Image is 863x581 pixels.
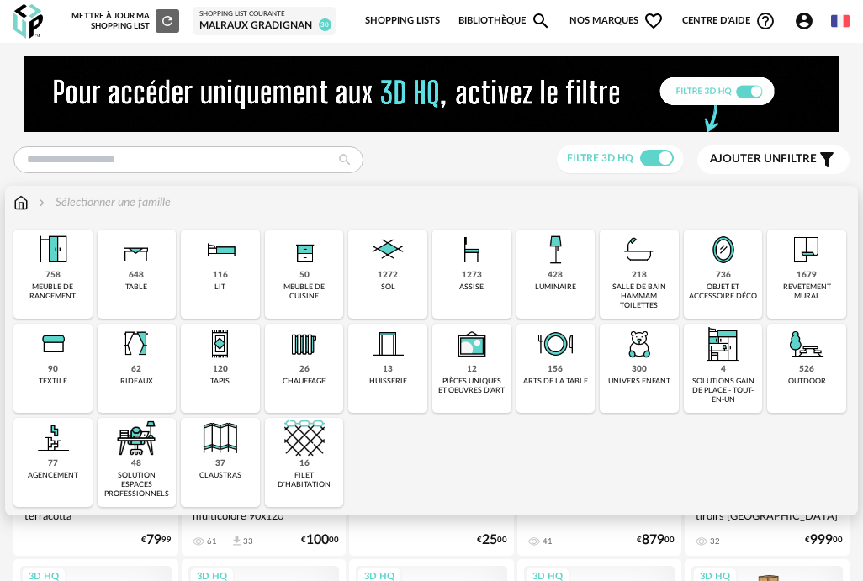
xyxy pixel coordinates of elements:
span: Centre d'aideHelp Circle Outline icon [682,11,776,31]
div: 156 [548,364,563,375]
img: Rangement.png [284,230,325,270]
div: 218 [632,270,647,281]
div: salle de bain hammam toilettes [605,283,674,311]
img: Salle%20de%20bain.png [619,230,659,270]
div: 1272 [378,270,398,281]
div: 41 [543,536,553,547]
img: Meuble%20de%20rangement.png [33,230,73,270]
span: Ajouter un [710,153,781,165]
span: filtre [710,152,817,166]
img: Assise.png [452,230,492,270]
div: 116 [213,270,228,281]
img: Sol.png [368,230,408,270]
div: 62 [131,364,141,375]
span: 879 [642,535,664,546]
span: Nos marques [569,3,664,39]
div: meuble de rangement [19,283,87,302]
div: tapis [210,377,230,386]
div: luminaire [535,283,576,292]
div: 32 [710,536,720,547]
div: pièces uniques et oeuvres d'art [437,377,506,396]
img: filet.png [284,418,325,458]
span: Filter icon [817,150,837,170]
img: Outdoor.png [786,324,827,364]
div: Shopping List courante [199,10,329,18]
img: Textile.png [33,324,73,364]
div: 13 [383,364,393,375]
div: univers enfant [608,377,670,386]
img: svg+xml;base64,PHN2ZyB3aWR0aD0iMTYiIGhlaWdodD0iMTYiIHZpZXdCb3g9IjAgMCAxNiAxNiIgZmlsbD0ibm9uZSIgeG... [35,194,49,211]
div: 526 [799,364,814,375]
div: revêtement mural [772,283,841,302]
div: € 00 [637,535,675,546]
div: 90 [48,364,58,375]
span: 25 [482,535,497,546]
span: 100 [306,535,329,546]
div: rideaux [120,377,153,386]
div: Mettre à jour ma Shopping List [71,9,179,33]
img: NEW%20NEW%20HQ%20NEW_V1.gif [24,56,839,132]
div: € 99 [141,535,172,546]
div: 48 [131,458,141,469]
div: table [125,283,147,292]
span: Heart Outline icon [643,11,664,31]
div: 1679 [797,270,817,281]
div: 736 [716,270,731,281]
div: 50 [299,270,310,281]
div: arts de la table [523,377,588,386]
span: Filtre 3D HQ [567,153,633,163]
div: agencement [28,471,78,480]
div: meuble de cuisine [270,283,339,302]
div: sol [381,283,395,292]
div: 37 [215,458,225,469]
img: fr [831,12,850,30]
div: assise [459,283,484,292]
div: 300 [632,364,647,375]
div: € 00 [805,535,843,546]
img: Cloison.png [200,418,241,458]
div: 77 [48,458,58,469]
span: Account Circle icon [794,11,822,31]
img: Luminaire.png [535,230,575,270]
div: claustras [199,471,241,480]
div: chauffage [283,377,326,386]
div: textile [39,377,67,386]
button: Ajouter unfiltre Filter icon [697,145,850,174]
div: 16 [299,458,310,469]
a: Shopping List courante Malraux Gradignan 30 [199,10,329,32]
span: Help Circle Outline icon [755,11,776,31]
span: 79 [146,535,161,546]
img: Papier%20peint.png [786,230,827,270]
a: Shopping Lists [365,3,440,39]
span: Magnify icon [531,11,551,31]
img: Rideaux.png [116,324,156,364]
div: 758 [45,270,61,281]
span: 30 [319,18,331,31]
span: Account Circle icon [794,11,814,31]
div: € 00 [301,535,339,546]
div: 26 [299,364,310,375]
div: 648 [129,270,144,281]
img: Literie.png [200,230,241,270]
img: Miroir.png [703,230,744,270]
div: Malraux Gradignan [199,19,329,33]
img: UniqueOeuvre.png [452,324,492,364]
img: svg+xml;base64,PHN2ZyB3aWR0aD0iMTYiIGhlaWdodD0iMTciIHZpZXdCb3g9IjAgMCAxNiAxNyIgZmlsbD0ibm9uZSIgeG... [13,194,29,211]
div: solutions gain de place - tout-en-un [689,377,758,405]
img: espace-de-travail.png [116,418,156,458]
div: solution espaces professionnels [103,471,172,499]
div: Sélectionner une famille [35,194,171,211]
div: 12 [467,364,477,375]
img: ToutEnUn.png [703,324,744,364]
img: UniversEnfant.png [619,324,659,364]
div: 1273 [462,270,482,281]
div: filet d'habitation [270,471,339,490]
span: Download icon [230,535,243,547]
div: 120 [213,364,228,375]
div: huisserie [369,377,407,386]
div: 4 [721,364,726,375]
img: Tapis.png [200,324,241,364]
img: OXP [13,4,43,39]
div: 428 [548,270,563,281]
img: Radiateur.png [284,324,325,364]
